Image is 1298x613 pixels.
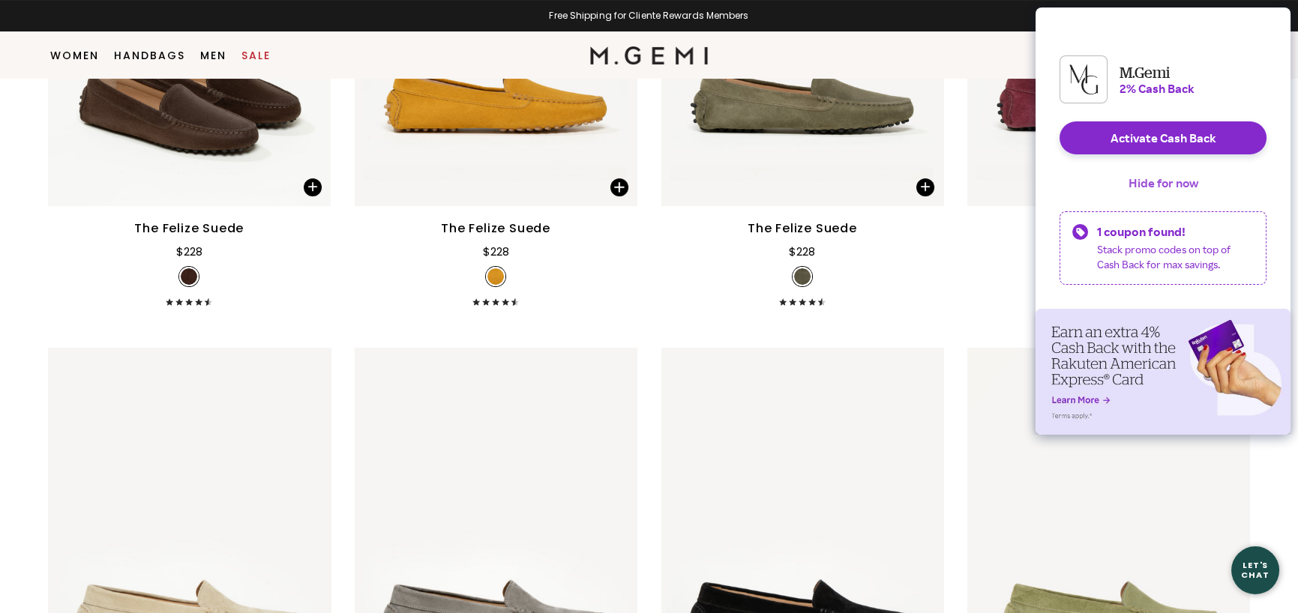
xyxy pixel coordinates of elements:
[134,220,244,238] div: The Felize Suede
[114,49,185,61] a: Handbags
[441,220,550,238] div: The Felize Suede
[1231,561,1279,579] div: Let's Chat
[789,243,815,261] div: $228
[50,49,99,61] a: Women
[176,243,202,261] div: $228
[794,268,811,285] img: v_2123365482555_SWATCH_6c78c944-fdcf-4825-85df-9956ada56ec5_50x.jpg
[241,49,271,61] a: Sale
[590,46,708,64] img: M.Gemi
[748,220,857,238] div: The Felize Suede
[483,243,509,261] div: $228
[200,49,226,61] a: Men
[487,268,504,285] img: v_2123351162939_SWATCH_0d3e4fb7-66f9-4c2d-a15b-96cb23b71323_50x.jpg
[181,268,197,285] img: v_7389131931707_SWATCH_50x.jpg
